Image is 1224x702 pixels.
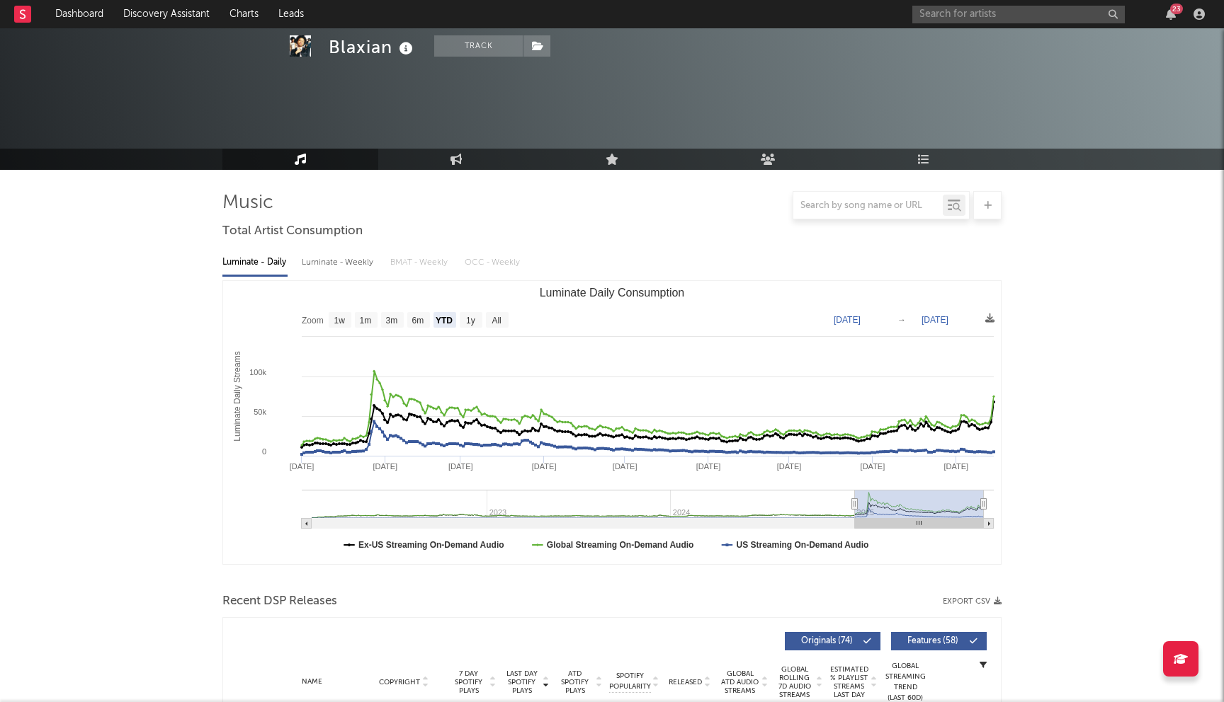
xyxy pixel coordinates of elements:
[547,540,694,550] text: Global Streaming On-Demand Audio
[897,315,906,325] text: →
[785,632,880,650] button: Originals(74)
[266,677,358,687] div: Name
[492,316,501,326] text: All
[329,35,416,59] div: Blaxian
[302,316,324,326] text: Zoom
[379,678,420,686] span: Copyright
[829,665,868,699] span: Estimated % Playlist Streams Last Day
[1166,8,1176,20] button: 23
[720,669,759,695] span: Global ATD Audio Streams
[249,368,266,376] text: 100k
[912,6,1125,23] input: Search for artists
[222,593,337,610] span: Recent DSP Releases
[302,251,376,275] div: Luminate - Weekly
[793,200,943,212] input: Search by song name or URL
[775,665,814,699] span: Global Rolling 7D Audio Streams
[861,462,885,471] text: [DATE]
[556,669,594,695] span: ATD Spotify Plays
[834,315,861,325] text: [DATE]
[222,223,363,240] span: Total Artist Consumption
[254,408,266,416] text: 50k
[466,316,475,326] text: 1y
[412,316,424,326] text: 6m
[609,671,651,692] span: Spotify Popularity
[222,251,288,275] div: Luminate - Daily
[1170,4,1183,14] div: 23
[794,637,859,645] span: Originals ( 74 )
[532,462,557,471] text: [DATE]
[232,351,242,441] text: Luminate Daily Streams
[450,669,487,695] span: 7 Day Spotify Plays
[223,281,1001,564] svg: Luminate Daily Consumption
[540,287,685,299] text: Luminate Daily Consumption
[891,632,987,650] button: Features(58)
[436,316,453,326] text: YTD
[613,462,637,471] text: [DATE]
[943,462,968,471] text: [DATE]
[290,462,314,471] text: [DATE]
[696,462,721,471] text: [DATE]
[334,316,346,326] text: 1w
[900,637,965,645] span: Features ( 58 )
[669,678,702,686] span: Released
[262,447,266,456] text: 0
[736,540,868,550] text: US Streaming On-Demand Audio
[434,35,523,57] button: Track
[922,315,948,325] text: [DATE]
[448,462,473,471] text: [DATE]
[777,462,802,471] text: [DATE]
[386,316,398,326] text: 3m
[503,669,540,695] span: Last Day Spotify Plays
[360,316,372,326] text: 1m
[373,462,398,471] text: [DATE]
[358,540,504,550] text: Ex-US Streaming On-Demand Audio
[943,597,1002,606] button: Export CSV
